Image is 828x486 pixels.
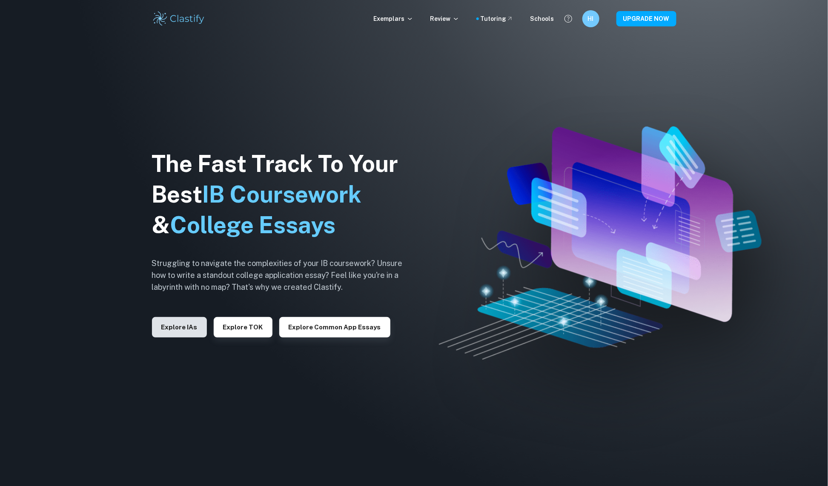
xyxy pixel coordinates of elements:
[170,212,336,238] span: College Essays
[582,10,599,27] button: HI
[481,14,513,23] a: Tutoring
[430,14,459,23] p: Review
[152,323,207,331] a: Explore IAs
[152,10,206,27] img: Clastify logo
[152,317,207,337] button: Explore IAs
[374,14,413,23] p: Exemplars
[561,11,576,26] button: Help and Feedback
[586,14,596,23] h6: HI
[530,14,554,23] a: Schools
[203,181,362,208] span: IB Coursework
[279,317,390,337] button: Explore Common App essays
[439,126,762,360] img: Clastify hero
[279,323,390,331] a: Explore Common App essays
[152,149,416,240] h1: The Fast Track To Your Best &
[214,323,272,331] a: Explore TOK
[214,317,272,337] button: Explore TOK
[152,257,416,293] h6: Struggling to navigate the complexities of your IB coursework? Unsure how to write a standout col...
[616,11,676,26] button: UPGRADE NOW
